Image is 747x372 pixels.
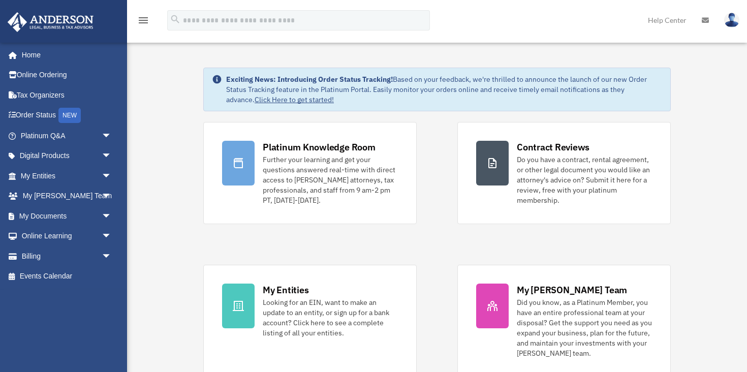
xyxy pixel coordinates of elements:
[102,126,122,146] span: arrow_drop_down
[102,246,122,267] span: arrow_drop_down
[517,154,652,205] div: Do you have a contract, rental agreement, or other legal document you would like an attorney's ad...
[457,122,671,224] a: Contract Reviews Do you have a contract, rental agreement, or other legal document you would like...
[7,266,127,287] a: Events Calendar
[226,74,662,105] div: Based on your feedback, we're thrilled to announce the launch of our new Order Status Tracking fe...
[137,18,149,26] a: menu
[137,14,149,26] i: menu
[263,284,308,296] div: My Entities
[102,146,122,167] span: arrow_drop_down
[5,12,97,32] img: Anderson Advisors Platinum Portal
[7,105,127,126] a: Order StatusNEW
[517,284,627,296] div: My [PERSON_NAME] Team
[263,141,376,153] div: Platinum Knowledge Room
[263,154,398,205] div: Further your learning and get your questions answered real-time with direct access to [PERSON_NAM...
[102,206,122,227] span: arrow_drop_down
[7,85,127,105] a: Tax Organizers
[7,166,127,186] a: My Entitiesarrow_drop_down
[7,45,122,65] a: Home
[7,126,127,146] a: Platinum Q&Aarrow_drop_down
[7,186,127,206] a: My [PERSON_NAME] Teamarrow_drop_down
[7,206,127,226] a: My Documentsarrow_drop_down
[102,226,122,247] span: arrow_drop_down
[517,297,652,358] div: Did you know, as a Platinum Member, you have an entire professional team at your disposal? Get th...
[58,108,81,123] div: NEW
[517,141,589,153] div: Contract Reviews
[170,14,181,25] i: search
[7,246,127,266] a: Billingarrow_drop_down
[203,122,417,224] a: Platinum Knowledge Room Further your learning and get your questions answered real-time with dire...
[7,65,127,85] a: Online Ordering
[102,186,122,207] span: arrow_drop_down
[255,95,334,104] a: Click Here to get started!
[102,166,122,187] span: arrow_drop_down
[226,75,393,84] strong: Exciting News: Introducing Order Status Tracking!
[724,13,739,27] img: User Pic
[7,146,127,166] a: Digital Productsarrow_drop_down
[7,226,127,246] a: Online Learningarrow_drop_down
[263,297,398,338] div: Looking for an EIN, want to make an update to an entity, or sign up for a bank account? Click her...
